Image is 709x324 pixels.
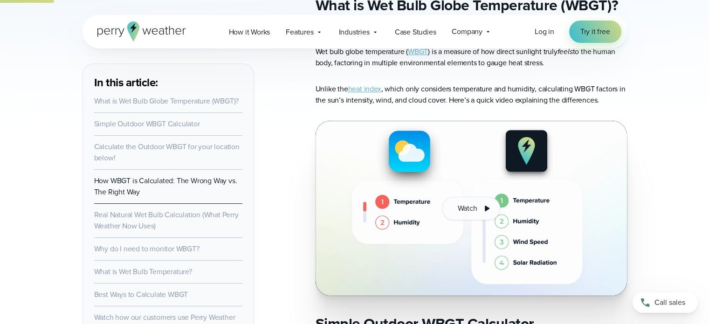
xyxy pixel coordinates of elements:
[94,175,237,197] a: How WBGT is Calculated: The Wrong Way vs. The Right Way
[316,83,627,106] p: Unlike the , which only considers temperature and humidity, calculating WBGT factors in the sun’s...
[452,26,482,37] span: Company
[94,243,200,254] a: Why do I need to monitor WBGT?
[339,27,370,38] span: Industries
[94,266,192,277] a: What is Wet Bulb Temperature?
[442,197,500,220] button: Watch
[221,22,278,41] a: How it Works
[558,46,573,57] em: feels
[580,26,610,37] span: Try it free
[316,46,627,69] p: Wet bulb globe temperature ( ) is a measure of how direct sunlight truly to the human body, facto...
[387,22,444,41] a: Case Studies
[94,209,239,231] a: Real Natural Wet Bulb Calculation (What Perry Weather Now Uses)
[94,118,200,129] a: Simple Outdoor WBGT Calculator
[395,27,436,38] span: Case Studies
[94,289,188,300] a: Best Ways to Calculate WBGT
[569,21,621,43] a: Try it free
[654,297,685,308] span: Call sales
[408,46,428,57] a: WBGT
[94,96,239,106] a: What is Wet Bulb Globe Temperature (WBGT)?
[94,141,240,163] a: Calculate the Outdoor WBGT for your location below!
[535,26,554,37] a: Log in
[94,75,242,90] h3: In this article:
[348,83,381,94] a: heat index
[633,292,698,313] a: Call sales
[286,27,313,38] span: Features
[457,203,477,214] span: Watch
[229,27,270,38] span: How it Works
